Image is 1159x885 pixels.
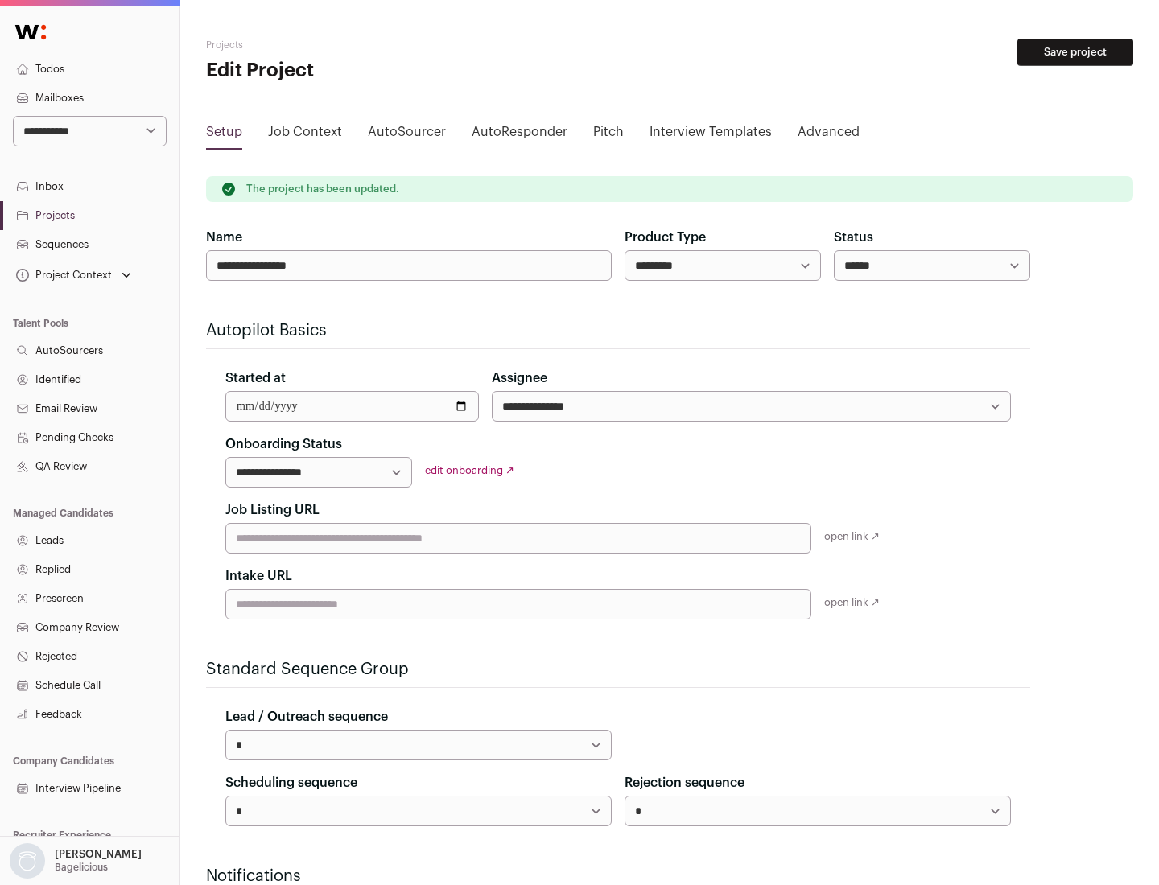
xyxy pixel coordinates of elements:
a: edit onboarding ↗ [425,465,514,475]
label: Scheduling sequence [225,773,357,792]
label: Product Type [625,228,706,247]
p: The project has been updated. [246,183,399,196]
h2: Standard Sequence Group [206,658,1030,681]
img: nopic.png [10,843,45,879]
a: Interview Templates [650,122,772,148]
a: Advanced [798,122,860,148]
h1: Edit Project [206,58,515,84]
button: Open dropdown [6,843,145,879]
label: Rejection sequence [625,773,744,792]
label: Job Listing URL [225,500,320,520]
h2: Autopilot Basics [206,319,1030,342]
img: Wellfound [6,16,55,48]
a: AutoSourcer [368,122,446,148]
label: Assignee [492,368,547,388]
label: Onboarding Status [225,434,342,454]
button: Save project [1017,39,1133,66]
label: Intake URL [225,566,292,586]
h2: Projects [206,39,515,51]
label: Status [834,228,873,247]
a: Setup [206,122,242,148]
label: Started at [225,368,286,388]
label: Lead / Outreach sequence [225,707,388,727]
label: Name [206,228,242,247]
a: Job Context [268,122,342,148]
button: Open dropdown [13,264,134,286]
p: Bagelicious [55,861,108,874]
a: AutoResponder [472,122,567,148]
div: Project Context [13,269,112,282]
a: Pitch [593,122,624,148]
p: [PERSON_NAME] [55,848,142,861]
